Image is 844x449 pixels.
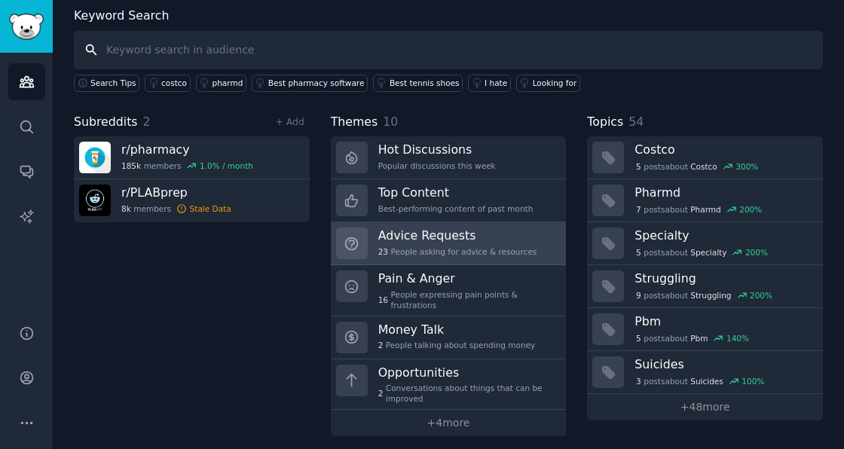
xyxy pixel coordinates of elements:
[74,8,169,23] label: Keyword Search
[74,75,139,92] button: Search Tips
[378,340,536,350] div: People talking about spending money
[196,75,246,92] a: pharmd
[690,333,708,344] span: Pbm
[145,75,190,92] a: costco
[587,113,623,132] span: Topics
[636,161,641,172] span: 5
[587,222,823,265] a: Specialty5postsaboutSpecialty200%
[742,376,764,386] div: 100 %
[635,332,750,346] div: post s about
[378,270,556,286] h3: Pain & Anger
[635,185,812,200] h3: Pharmd
[468,75,511,92] a: I hate
[161,78,187,88] div: costco
[378,295,388,305] span: 16
[378,160,496,171] div: Popular discussions this week
[587,394,823,420] a: +48more
[636,333,641,344] span: 5
[121,185,231,200] h3: r/ PLABprep
[378,246,388,257] span: 23
[121,160,141,171] span: 185k
[378,365,556,380] h3: Opportunities
[628,115,644,129] span: 54
[331,359,567,411] a: Opportunities2Conversations about things that can be improved
[331,136,567,179] a: Hot DiscussionsPopular discussions this week
[739,204,762,215] div: 200 %
[121,203,231,214] div: members
[636,204,641,215] span: 7
[213,78,243,88] div: pharmd
[587,351,823,394] a: Suicides3postsaboutSuicides100%
[74,179,310,222] a: r/PLABprep8kmembersStale Data
[635,313,812,329] h3: Pbm
[690,247,726,258] span: Specialty
[636,290,641,301] span: 9
[331,222,567,265] a: Advice Requests23People asking for advice & resources
[750,290,772,301] div: 200 %
[533,78,577,88] div: Looking for
[331,316,567,359] a: Money Talk2People talking about spending money
[378,340,384,350] span: 2
[121,160,253,171] div: members
[485,78,507,88] div: I hate
[516,75,580,92] a: Looking for
[331,113,378,132] span: Themes
[378,322,536,338] h3: Money Talk
[636,376,641,386] span: 3
[79,142,111,173] img: pharmacy
[690,204,720,215] span: Pharmd
[378,185,534,200] h3: Top Content
[726,333,749,344] div: 140 %
[378,142,496,157] h3: Hot Discussions
[690,161,717,172] span: Costco
[90,78,136,88] span: Search Tips
[390,78,460,88] div: Best tennis shoes
[587,265,823,308] a: Struggling9postsaboutStruggling200%
[378,246,537,257] div: People asking for advice & resources
[636,247,641,258] span: 5
[635,270,812,286] h3: Struggling
[635,289,773,303] div: post s about
[331,179,567,222] a: Top ContentBest-performing content of past month
[587,308,823,351] a: Pbm5postsaboutPbm140%
[74,31,823,69] input: Keyword search in audience
[373,75,463,92] a: Best tennis shoes
[74,136,310,179] a: r/pharmacy185kmembers1.0% / month
[587,179,823,222] a: Pharmd7postsaboutPharmd200%
[276,117,304,127] a: + Add
[143,115,151,129] span: 2
[635,160,760,174] div: post s about
[378,383,556,404] div: Conversations about things that can be improved
[635,228,812,243] h3: Specialty
[190,203,231,214] div: Stale Data
[331,410,567,436] a: +4more
[79,185,111,216] img: PLABprep
[9,14,44,40] img: GummySearch logo
[378,228,537,243] h3: Advice Requests
[690,376,723,386] span: Suicides
[635,356,812,372] h3: Suicides
[331,265,567,316] a: Pain & Anger16People expressing pain points & frustrations
[378,203,534,214] div: Best-performing content of past month
[268,78,365,88] div: Best pharmacy software
[635,375,766,389] div: post s about
[745,247,768,258] div: 200 %
[121,203,131,214] span: 8k
[121,142,253,157] h3: r/ pharmacy
[690,290,731,301] span: Struggling
[74,113,138,132] span: Subreddits
[200,160,253,171] div: 1.0 % / month
[383,115,398,129] span: 10
[378,388,384,399] span: 2
[587,136,823,179] a: Costco5postsaboutCostco300%
[635,203,763,217] div: post s about
[635,246,769,260] div: post s about
[378,289,556,310] div: People expressing pain points & frustrations
[252,75,368,92] a: Best pharmacy software
[635,142,812,157] h3: Costco
[735,161,758,172] div: 300 %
